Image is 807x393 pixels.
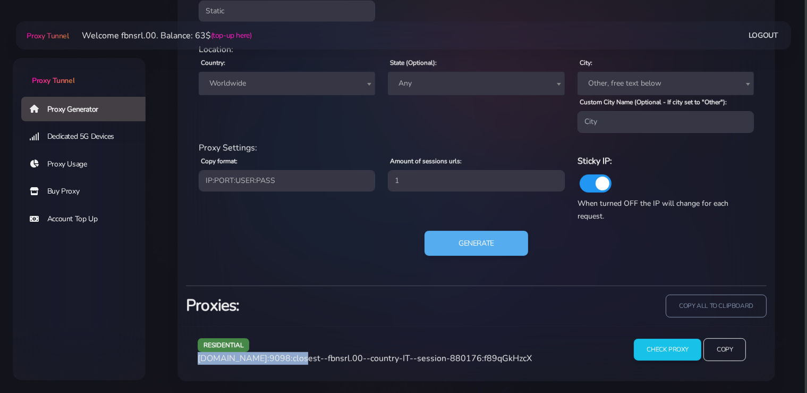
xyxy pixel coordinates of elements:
[21,97,154,121] a: Proxy Generator
[21,179,154,204] a: Buy Proxy
[21,152,154,177] a: Proxy Usage
[577,154,754,168] h6: Sticky IP:
[580,97,727,107] label: Custom City Name (Optional - If city set to "Other"):
[749,26,778,45] a: Logout
[388,72,564,95] span: Any
[394,76,558,91] span: Any
[577,198,728,221] span: When turned OFF the IP will change for each request.
[211,30,252,41] a: (top-up here)
[666,295,767,317] input: copy all to clipboard
[201,156,237,166] label: Copy format:
[584,76,747,91] span: Other, free text below
[580,58,592,68] label: City:
[390,58,437,68] label: State (Optional):
[21,207,154,231] a: Account Top Up
[703,338,746,361] input: Copy
[390,156,462,166] label: Amount of sessions urls:
[32,76,74,86] span: Proxy Tunnel
[577,72,754,95] span: Other, free text below
[205,76,369,91] span: Worldwide
[198,353,532,364] span: [DOMAIN_NAME]:9098:closest--fbnsrl.00--country-IT--session-880176:f89qGkHzcX
[755,341,794,380] iframe: Webchat Widget
[198,338,250,352] span: residential
[27,31,69,41] span: Proxy Tunnel
[69,29,252,42] li: Welcome fbnsrl.00. Balance: 63$
[186,295,470,316] h3: Proxies:
[192,141,760,154] div: Proxy Settings:
[13,58,146,86] a: Proxy Tunnel
[424,231,528,256] button: Generate
[577,111,754,132] input: City
[21,124,154,149] a: Dedicated 5G Devices
[201,58,225,68] label: Country:
[634,339,701,361] input: Check Proxy
[24,27,69,44] a: Proxy Tunnel
[192,43,760,56] div: Location:
[199,72,375,95] span: Worldwide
